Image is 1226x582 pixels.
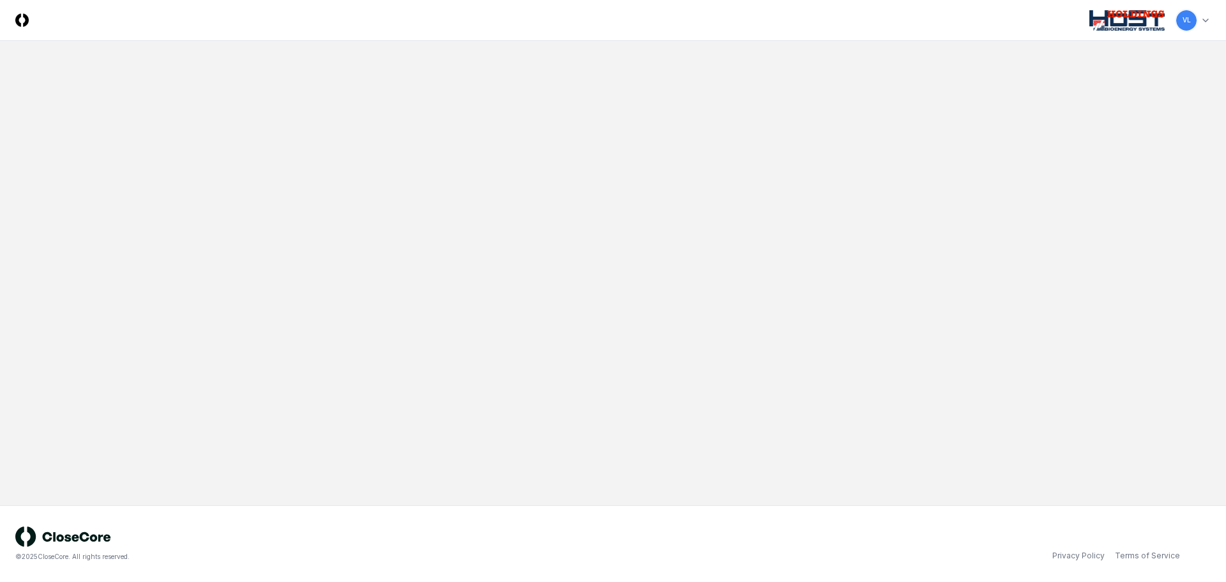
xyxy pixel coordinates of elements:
[15,526,111,547] img: logo
[15,552,613,562] div: © 2025 CloseCore. All rights reserved.
[1183,15,1191,25] span: VL
[1089,10,1165,31] img: Host NA Holdings logo
[15,13,29,27] img: Logo
[1115,550,1180,562] a: Terms of Service
[1052,550,1105,562] a: Privacy Policy
[1175,9,1198,32] button: VL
